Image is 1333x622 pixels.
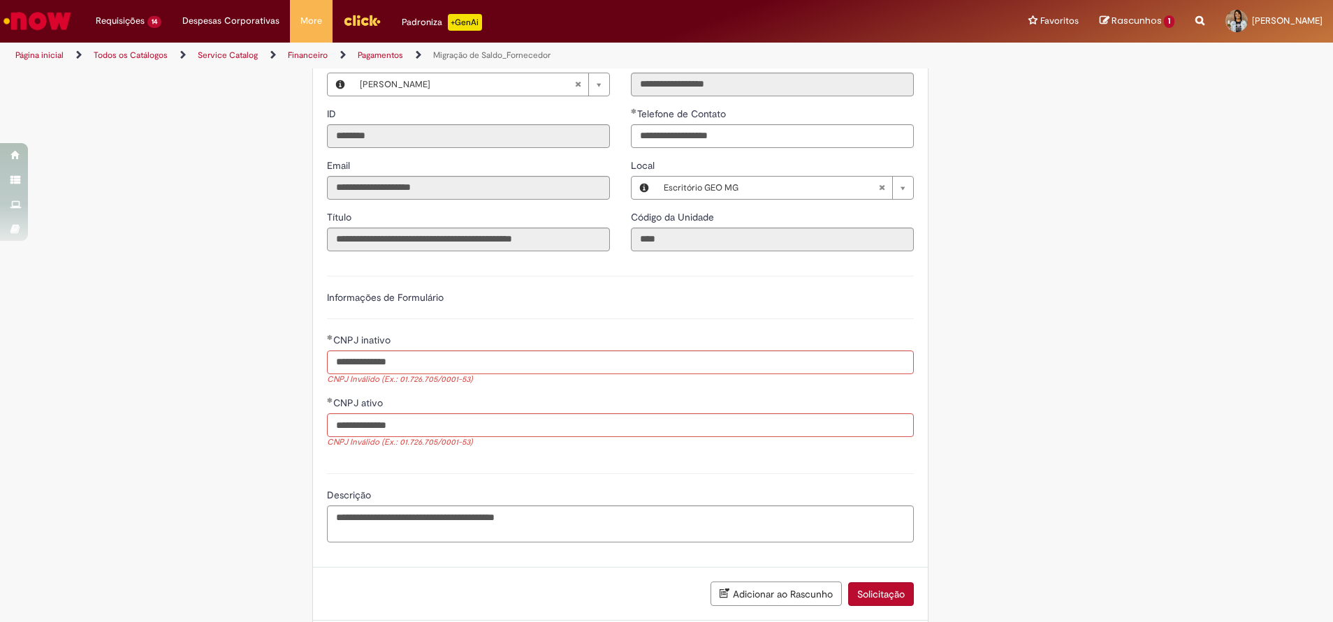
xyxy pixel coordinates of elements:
[182,14,279,28] span: Despesas Corporativas
[637,108,729,120] span: Telefone de Contato
[327,176,610,200] input: Email
[1164,15,1174,28] span: 1
[567,73,588,96] abbr: Limpar campo Favorecido
[631,56,697,68] span: Somente leitura - Departamento
[327,397,333,403] span: Obrigatório Preenchido
[327,228,610,251] input: Título
[631,228,914,251] input: Código da Unidade
[448,14,482,31] p: +GenAi
[15,50,64,61] a: Página inicial
[327,437,914,449] div: CNPJ Inválido (Ex.: 01.726.705/0001-53)
[433,50,551,61] a: Migração de Saldo_Fornecedor
[848,582,914,606] button: Solicitação
[664,177,878,199] span: Escritório GEO MG
[96,14,145,28] span: Requisições
[631,73,914,96] input: Departamento
[327,124,610,148] input: ID
[1,7,73,35] img: ServiceNow
[288,50,328,61] a: Financeiro
[632,177,657,199] button: Local, Visualizar este registro Escritório GEO MG
[327,291,444,304] label: Informações de Formulário
[631,210,717,224] label: Somente leitura - Código da Unidade
[1112,14,1162,27] span: Rascunhos
[353,73,609,96] a: [PERSON_NAME]Limpar campo Favorecido
[1040,14,1079,28] span: Favoritos
[328,73,353,96] button: Favorecido, Visualizar este registro Carina Matias Andrade
[711,582,842,606] button: Adicionar ao Rascunho
[631,211,717,223] span: Somente leitura - Código da Unidade
[327,107,339,121] label: Somente leitura - ID
[94,50,168,61] a: Todos os Catálogos
[327,210,354,224] label: Somente leitura - Título
[358,50,403,61] a: Pagamentos
[327,350,914,374] input: CNPJ inativo
[327,505,914,542] textarea: Descrição
[327,108,339,120] span: Somente leitura - ID
[327,159,353,172] span: Somente leitura - Email
[327,211,354,223] span: Somente leitura - Título
[300,14,322,28] span: More
[360,73,574,96] span: [PERSON_NAME]
[657,177,913,199] a: Escritório GEO MGLimpar campo Local
[327,413,914,437] input: CNPJ ativo
[333,334,393,346] span: CNPJ inativo
[333,56,384,68] span: Necessários - Favorecido
[327,489,374,501] span: Descrição
[333,397,386,409] span: CNPJ ativo
[198,50,258,61] a: Service Catalog
[871,177,892,199] abbr: Limpar campo Local
[402,14,482,31] div: Padroniza
[10,43,878,68] ul: Trilhas de página
[1100,15,1174,28] a: Rascunhos
[631,108,637,114] span: Obrigatório Preenchido
[631,124,914,148] input: Telefone de Contato
[327,334,333,340] span: Obrigatório Preenchido
[147,16,161,28] span: 14
[1252,15,1323,27] span: [PERSON_NAME]
[631,159,657,172] span: Local
[343,10,381,31] img: click_logo_yellow_360x200.png
[327,158,353,172] label: Somente leitura - Email
[327,374,914,386] div: CNPJ Inválido (Ex.: 01.726.705/0001-53)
